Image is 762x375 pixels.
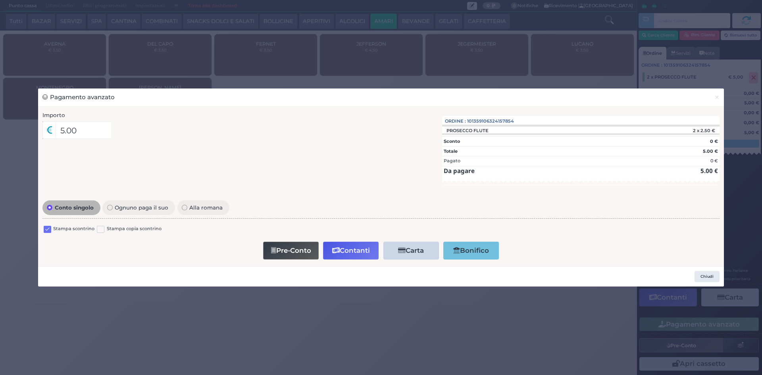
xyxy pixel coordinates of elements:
[42,111,65,119] label: Importo
[703,148,718,154] strong: 5.00 €
[700,167,718,175] strong: 5.00 €
[444,167,475,175] strong: Da pagare
[710,158,718,164] div: 0 €
[442,128,493,133] div: PROSECCO FLUTE
[187,205,225,210] span: Alla romana
[323,242,379,260] button: Contanti
[467,118,514,125] span: 101359106324157854
[444,158,460,164] div: Pagato
[53,225,94,233] label: Stampa scontrino
[444,138,460,144] strong: Sconto
[113,205,171,210] span: Ognuno paga il suo
[52,205,96,210] span: Conto singolo
[710,88,724,106] button: Chiudi
[445,118,466,125] span: Ordine :
[443,242,499,260] button: Bonifico
[695,271,720,282] button: Chiudi
[263,242,319,260] button: Pre-Conto
[650,128,720,133] div: 2 x 2.50 €
[42,93,115,102] h3: Pagamento avanzato
[107,225,162,233] label: Stampa copia scontrino
[714,93,720,102] span: ×
[710,138,718,144] strong: 0 €
[55,121,112,139] input: Es. 30.99
[383,242,439,260] button: Carta
[444,148,458,154] strong: Totale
